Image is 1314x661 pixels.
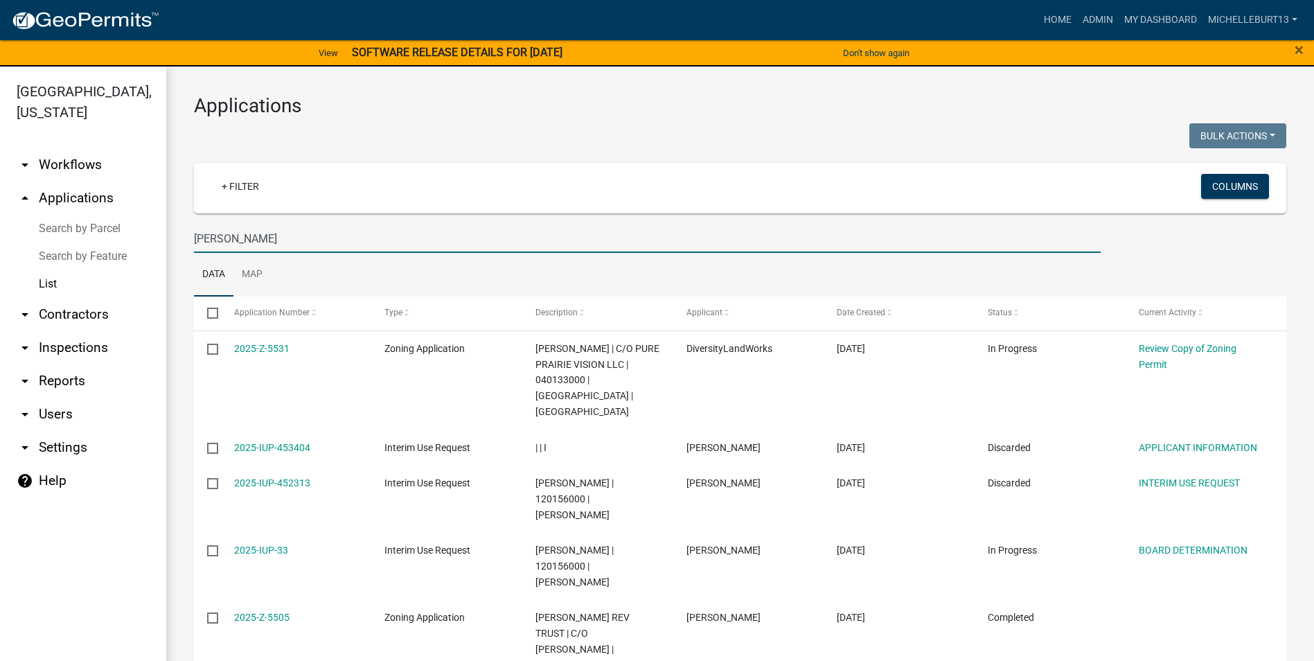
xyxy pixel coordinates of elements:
[837,42,915,64] button: Don't show again
[824,297,975,330] datatable-header-cell: Date Created
[837,343,865,354] span: 08/27/2025
[384,442,470,453] span: Interim Use Request
[234,308,310,317] span: Application Number
[234,545,288,556] a: 2025-IUP-33
[194,253,233,297] a: Data
[1295,40,1304,60] span: ×
[233,253,271,297] a: Map
[1038,7,1077,33] a: Home
[211,174,270,199] a: + Filter
[1139,545,1248,556] a: BOARD DETERMINATION
[1139,308,1196,317] span: Current Activity
[1139,442,1257,453] a: APPLICANT INFORMATION
[220,297,371,330] datatable-header-cell: Application Number
[384,343,465,354] span: Zoning Application
[673,297,824,330] datatable-header-cell: Applicant
[686,442,761,453] span: Chase Johnson
[17,157,33,173] i: arrow_drop_down
[17,190,33,206] i: arrow_drop_up
[522,297,673,330] datatable-header-cell: Description
[384,477,470,488] span: Interim Use Request
[371,297,522,330] datatable-header-cell: Type
[535,442,547,453] span: | | I
[17,473,33,489] i: help
[837,477,865,488] span: 07/20/2025
[384,308,402,317] span: Type
[837,545,865,556] span: 07/15/2025
[1119,7,1202,33] a: My Dashboard
[1139,477,1240,488] a: INTERIM USE REQUEST
[686,612,761,623] span: Bob Johnson
[384,612,465,623] span: Zoning Application
[352,46,562,59] strong: SOFTWARE RELEASE DETAILS FOR [DATE]
[837,308,885,317] span: Date Created
[17,340,33,356] i: arrow_drop_down
[988,343,1037,354] span: In Progress
[988,477,1031,488] span: Discarded
[17,439,33,456] i: arrow_drop_down
[1125,297,1276,330] datatable-header-cell: Current Activity
[234,343,290,354] a: 2025-Z-5531
[1077,7,1119,33] a: Admin
[194,94,1286,118] h3: Applications
[686,477,761,488] span: Chase Johnson
[988,545,1037,556] span: In Progress
[194,297,220,330] datatable-header-cell: Select
[686,545,761,556] span: Chase Johnson
[535,545,614,588] span: JOHNSON,CHASE R | 120156000 | Sheldon I
[1295,42,1304,58] button: Close
[17,373,33,389] i: arrow_drop_down
[1202,7,1303,33] a: michelleburt13
[686,308,722,317] span: Applicant
[988,442,1031,453] span: Discarded
[837,612,865,623] span: 01/30/2025
[234,612,290,623] a: 2025-Z-5505
[1189,123,1286,148] button: Bulk Actions
[384,545,470,556] span: Interim Use Request
[686,343,772,354] span: DiversityLandWorks
[975,297,1126,330] datatable-header-cell: Status
[234,442,310,453] a: 2025-IUP-453404
[313,42,344,64] a: View
[194,224,1101,253] input: Search for applications
[17,306,33,323] i: arrow_drop_down
[1201,174,1269,199] button: Columns
[988,612,1034,623] span: Completed
[988,308,1012,317] span: Status
[535,308,578,317] span: Description
[837,442,865,453] span: 07/22/2025
[535,343,659,417] span: JOHNSON,KYLE | C/O PURE PRAIRIE VISION LLC | 040133000 | Crooked Creek | Pole Barn
[17,406,33,423] i: arrow_drop_down
[535,477,614,520] span: JOHNSON,CHASE R | 120156000 | Sheldon I
[234,477,310,488] a: 2025-IUP-452313
[1139,343,1236,370] a: Review Copy of Zoning Permit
